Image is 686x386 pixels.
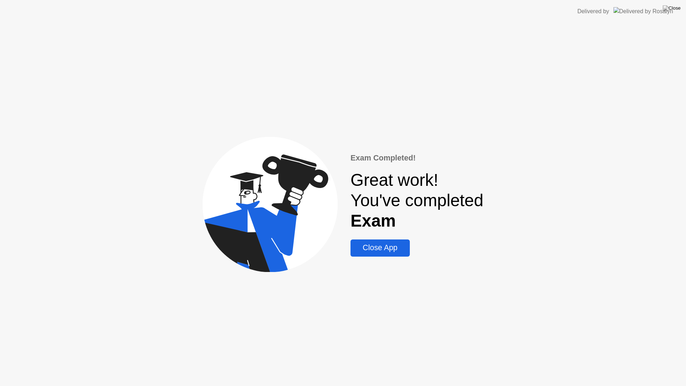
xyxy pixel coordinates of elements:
img: Delivered by Rosalyn [613,7,673,15]
div: Close App [353,243,407,252]
button: Close App [351,239,409,257]
img: Close [663,5,681,11]
b: Exam [351,211,396,230]
div: Exam Completed! [351,152,483,164]
div: Delivered by [577,7,609,16]
div: Great work! You've completed [351,170,483,231]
